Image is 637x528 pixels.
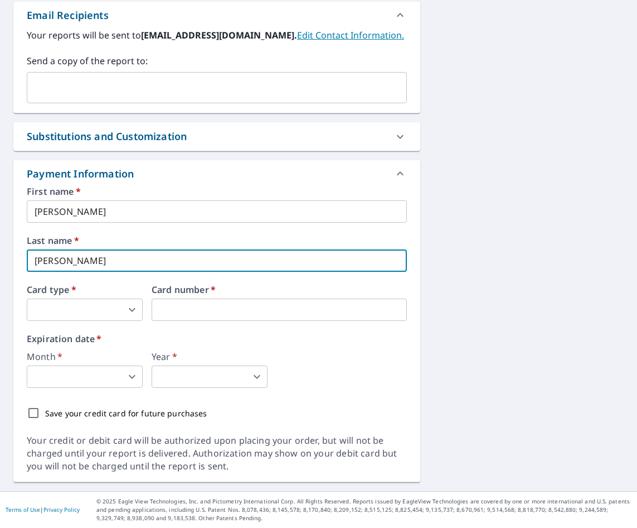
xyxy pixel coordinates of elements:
[297,29,404,41] a: EditContactInfo
[27,366,143,388] div: ​
[27,187,407,196] label: First name
[43,506,80,513] a: Privacy Policy
[27,54,407,68] label: Send a copy of the report to:
[152,285,407,294] label: Card number
[27,28,407,42] label: Your reports will be sent to
[27,8,109,23] div: Email Recipients
[27,166,138,181] div: Payment Information
[27,129,187,144] div: Substitutions and Customization
[6,506,40,513] a: Terms of Use
[27,236,407,245] label: Last name
[27,352,143,361] label: Month
[152,352,268,361] label: Year
[152,366,268,388] div: ​
[96,497,631,522] p: © 2025 Eagle View Technologies, Inc. and Pictometry International Corp. All Rights Reserved. Repo...
[6,506,80,513] p: |
[13,2,420,28] div: Email Recipients
[27,299,143,321] div: ​
[45,407,207,419] p: Save your credit card for future purchases
[27,334,407,343] label: Expiration date
[27,434,407,473] div: Your credit or debit card will be authorized upon placing your order, but will not be charged unt...
[152,299,407,321] iframe: secure payment field
[141,29,297,41] b: [EMAIL_ADDRESS][DOMAIN_NAME].
[27,285,143,294] label: Card type
[13,160,420,187] div: Payment Information
[13,122,420,151] div: Substitutions and Customization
